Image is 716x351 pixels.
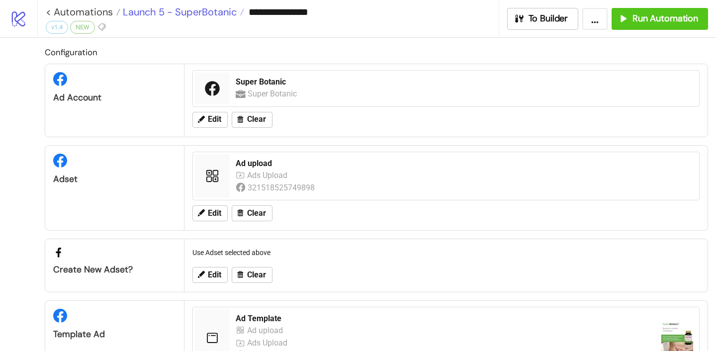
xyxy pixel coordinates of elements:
[632,13,698,24] span: Run Automation
[192,267,228,283] button: Edit
[507,8,579,30] button: To Builder
[120,5,237,18] span: Launch 5 - SuperBotanic
[208,270,221,279] span: Edit
[247,169,290,181] div: Ads Upload
[529,13,568,24] span: To Builder
[236,158,693,169] div: Ad upload
[248,181,317,194] div: 321518525749898
[192,205,228,221] button: Edit
[188,243,704,262] div: Use Adset selected above
[208,209,221,218] span: Edit
[232,267,272,283] button: Clear
[53,264,176,275] div: Create new adset?
[208,115,221,124] span: Edit
[582,8,608,30] button: ...
[192,112,228,128] button: Edit
[46,7,120,17] a: < Automations
[236,313,653,324] div: Ad Template
[232,205,272,221] button: Clear
[247,115,266,124] span: Clear
[232,112,272,128] button: Clear
[45,46,708,59] h2: Configuration
[248,88,299,100] div: Super Botanic
[247,270,266,279] span: Clear
[53,174,176,185] div: Adset
[247,337,290,349] div: Ads Upload
[236,77,693,88] div: Super Botanic
[70,21,95,34] div: NEW
[46,21,68,34] div: v1.4
[53,329,176,340] div: Template Ad
[120,7,244,17] a: Launch 5 - SuperBotanic
[53,92,176,103] div: Ad Account
[247,209,266,218] span: Clear
[612,8,708,30] button: Run Automation
[247,324,285,337] div: Ad upload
